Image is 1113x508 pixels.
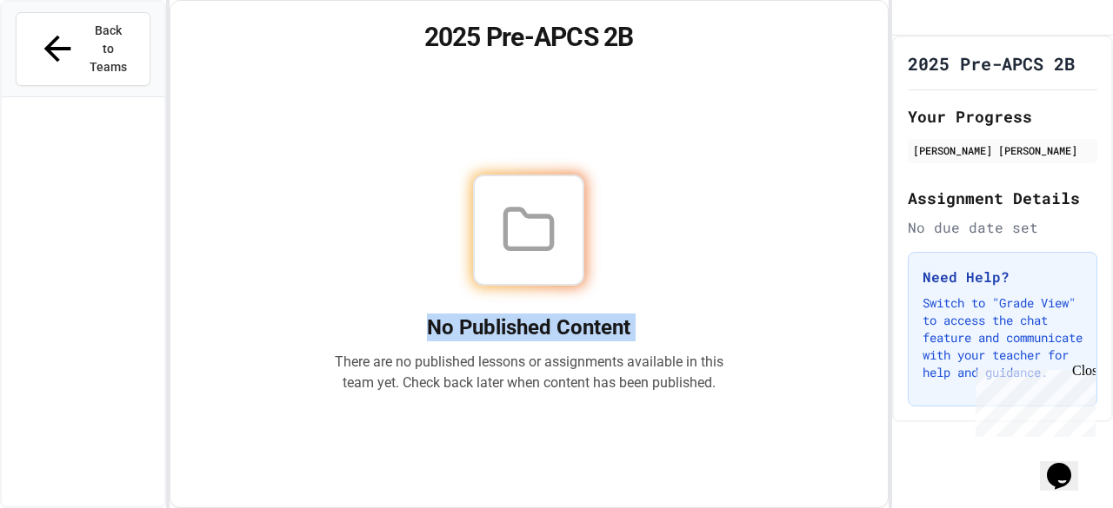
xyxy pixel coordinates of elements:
[191,22,867,53] h1: 2025 Pre-APCS 2B
[1040,439,1096,491] iframe: chat widget
[923,267,1083,287] h3: Need Help?
[908,217,1097,238] div: No due date set
[908,186,1097,210] h2: Assignment Details
[969,363,1096,437] iframe: chat widget
[334,313,723,341] h2: No Published Content
[913,142,1092,158] div: [PERSON_NAME] [PERSON_NAME]
[908,51,1075,76] h1: 2025 Pre-APCS 2B
[7,7,120,110] div: Chat with us now!Close
[923,294,1083,381] p: Switch to "Grade View" to access the chat feature and communicate with your teacher for help and ...
[88,22,129,76] span: Back to Teams
[16,12,150,86] button: Back to Teams
[334,352,723,393] p: There are no published lessons or assignments available in this team yet. Check back later when c...
[908,104,1097,129] h2: Your Progress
